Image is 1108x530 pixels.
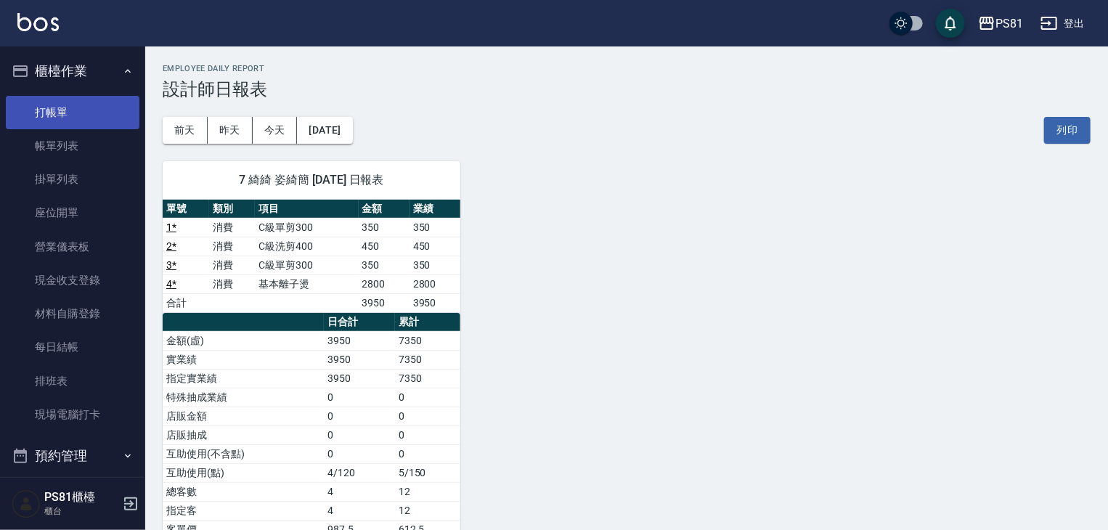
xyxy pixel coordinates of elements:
td: 5/150 [395,463,460,482]
td: 消費 [209,237,256,256]
button: save [936,9,965,38]
button: 前天 [163,117,208,144]
a: 營業儀表板 [6,230,139,264]
img: Logo [17,13,59,31]
td: 3950 [324,350,395,369]
h3: 設計師日報表 [163,79,1091,99]
td: 3950 [324,331,395,350]
td: 指定客 [163,501,324,520]
td: 0 [324,407,395,425]
h2: Employee Daily Report [163,64,1091,73]
td: 350 [410,256,460,274]
td: 消費 [209,274,256,293]
td: 互助使用(不含點) [163,444,324,463]
div: PS81 [995,15,1023,33]
td: 0 [324,444,395,463]
table: a dense table [163,200,460,313]
th: 單號 [163,200,209,219]
td: 7350 [395,331,460,350]
td: 0 [395,407,460,425]
th: 金額 [359,200,410,219]
button: 登出 [1035,10,1091,37]
td: 350 [359,256,410,274]
a: 座位開單 [6,196,139,229]
td: 0 [395,388,460,407]
h5: PS81櫃檯 [44,490,118,505]
a: 每日結帳 [6,330,139,364]
td: 0 [324,425,395,444]
a: 帳單列表 [6,129,139,163]
td: C級單剪300 [255,218,358,237]
td: 4/120 [324,463,395,482]
td: 指定實業績 [163,369,324,388]
td: 消費 [209,256,256,274]
td: 4 [324,501,395,520]
td: 7350 [395,350,460,369]
td: 實業績 [163,350,324,369]
td: 4 [324,482,395,501]
button: 今天 [253,117,298,144]
td: 450 [410,237,460,256]
a: 打帳單 [6,96,139,129]
td: 金額(虛) [163,331,324,350]
span: 7 綺綺 姿綺簡 [DATE] 日報表 [180,173,443,187]
td: 2800 [410,274,460,293]
td: 基本離子燙 [255,274,358,293]
td: 合計 [163,293,209,312]
td: 互助使用(點) [163,463,324,482]
td: 0 [324,388,395,407]
td: 0 [395,444,460,463]
td: 店販抽成 [163,425,324,444]
th: 項目 [255,200,358,219]
p: 櫃台 [44,505,118,518]
a: 掛單列表 [6,163,139,196]
td: 12 [395,482,460,501]
td: 3950 [359,293,410,312]
td: 0 [395,425,460,444]
td: 3950 [324,369,395,388]
td: 3950 [410,293,460,312]
button: 櫃檯作業 [6,52,139,90]
td: 12 [395,501,460,520]
button: PS81 [972,9,1029,38]
td: 450 [359,237,410,256]
th: 類別 [209,200,256,219]
a: 材料自購登錄 [6,297,139,330]
button: 預約管理 [6,437,139,475]
td: 350 [410,218,460,237]
th: 業績 [410,200,460,219]
td: 7350 [395,369,460,388]
td: 特殊抽成業績 [163,388,324,407]
td: 350 [359,218,410,237]
button: 列印 [1044,117,1091,144]
button: 昨天 [208,117,253,144]
td: 2800 [359,274,410,293]
a: 現金收支登錄 [6,264,139,297]
td: 店販金額 [163,407,324,425]
a: 排班表 [6,364,139,398]
td: C級洗剪400 [255,237,358,256]
th: 日合計 [324,313,395,332]
td: 總客數 [163,482,324,501]
a: 現場電腦打卡 [6,398,139,431]
td: 消費 [209,218,256,237]
button: [DATE] [297,117,352,144]
button: 報表及分析 [6,475,139,513]
img: Person [12,489,41,518]
td: C級單剪300 [255,256,358,274]
th: 累計 [395,313,460,332]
